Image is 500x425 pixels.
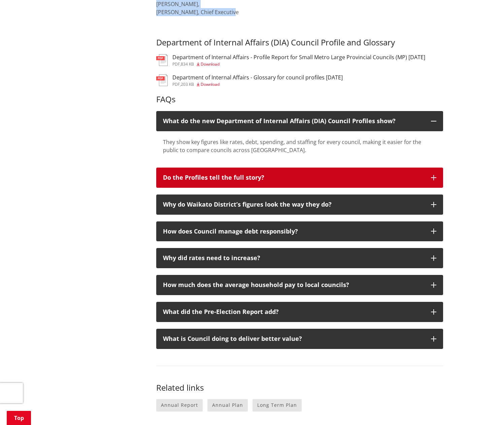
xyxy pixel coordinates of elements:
[163,255,424,261] div: Why did rates need to increase?
[156,194,443,215] button: Why do Waikato District’s figures look the way they do?
[172,61,180,67] span: pdf
[156,54,425,66] a: Department of Internal Affairs - Profile Report for Small Metro Large Provincial Councils (MP) [D...
[172,81,180,87] span: pdf
[201,61,220,67] span: Download
[156,221,443,242] button: How does Council manage debt responsibly?
[163,138,436,154] div: They show key figures like rates, debt, spending, and staffing for every council, making it easie...
[156,111,443,131] button: What do the new Department of Internal Affairs (DIA) Council Profiles show?
[156,302,443,322] button: What did the Pre-Election Report add?
[156,74,168,86] img: document-pdf.svg
[172,82,343,86] div: ,
[172,74,343,81] h3: Department of Internal Affairs - Glossary for council profiles [DATE]
[156,54,168,66] img: document-pdf.svg
[156,248,443,268] button: Why did rates need to increase?
[163,282,424,288] div: How much does the average household pay to local councils?
[201,81,220,87] span: Download
[7,411,31,425] a: Top
[156,329,443,349] button: What is Council doing to deliver better value?
[172,62,425,66] div: ,
[163,174,424,181] div: Do the Profiles tell the full story?
[207,399,248,412] a: Annual Plan
[156,399,203,412] a: Annual Report
[156,95,443,104] h3: FAQs
[163,309,424,315] div: What did the Pre-Election Report add?
[469,397,493,421] iframe: Messenger Launcher
[253,399,302,412] a: Long Term Plan
[156,275,443,295] button: How much does the average household pay to local councils?
[163,201,424,208] div: Why do Waikato District’s figures look the way they do?
[156,38,443,47] h3: Department of Internal Affairs (DIA) Council Profile and Glossary
[172,54,425,61] h3: Department of Internal Affairs - Profile Report for Small Metro Large Provincial Councils (MP) [D...
[181,61,194,67] span: 834 KB
[156,383,443,393] h3: Related links
[163,118,424,125] div: What do the new Department of Internal Affairs (DIA) Council Profiles show?
[163,228,424,235] div: How does Council manage debt responsibly?
[156,168,443,188] button: Do the Profiles tell the full story?
[156,74,343,86] a: Department of Internal Affairs - Glossary for council profiles [DATE] pdf,203 KB Download
[163,335,424,342] div: What is Council doing to deliver better value?
[181,81,194,87] span: 203 KB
